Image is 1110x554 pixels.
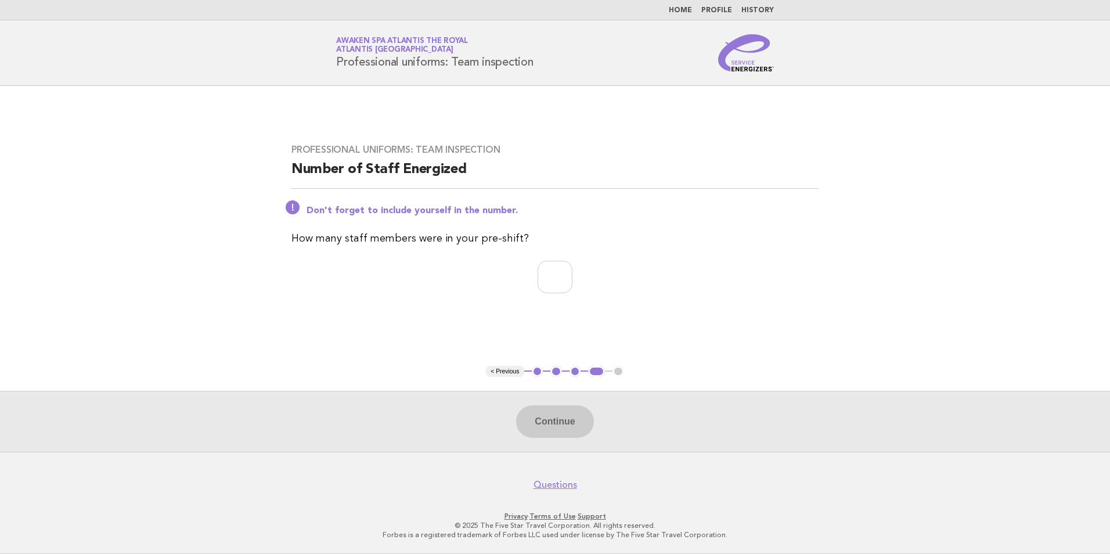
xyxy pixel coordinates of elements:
button: 1 [532,366,543,377]
h2: Number of Staff Energized [291,160,819,189]
p: Don't forget to include yourself in the number. [307,205,819,217]
p: How many staff members were in your pre-shift? [291,231,819,247]
a: Terms of Use [529,512,576,520]
p: Forbes is a registered trademark of Forbes LLC used under license by The Five Star Travel Corpora... [200,530,910,539]
a: Support [578,512,606,520]
img: Service Energizers [718,34,774,71]
span: Atlantis [GEOGRAPHIC_DATA] [336,46,453,54]
a: Privacy [504,512,528,520]
button: 3 [570,366,581,377]
a: Awaken SPA Atlantis the RoyalAtlantis [GEOGRAPHIC_DATA] [336,37,468,53]
p: · · [200,512,910,521]
button: 2 [550,366,562,377]
h3: Professional uniforms: Team inspection [291,144,819,156]
button: 4 [588,366,605,377]
h1: Professional uniforms: Team inspection [336,38,534,68]
a: Profile [701,7,732,14]
a: Questions [534,479,577,491]
a: Home [669,7,692,14]
a: History [741,7,774,14]
p: © 2025 The Five Star Travel Corporation. All rights reserved. [200,521,910,530]
button: < Previous [486,366,524,377]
